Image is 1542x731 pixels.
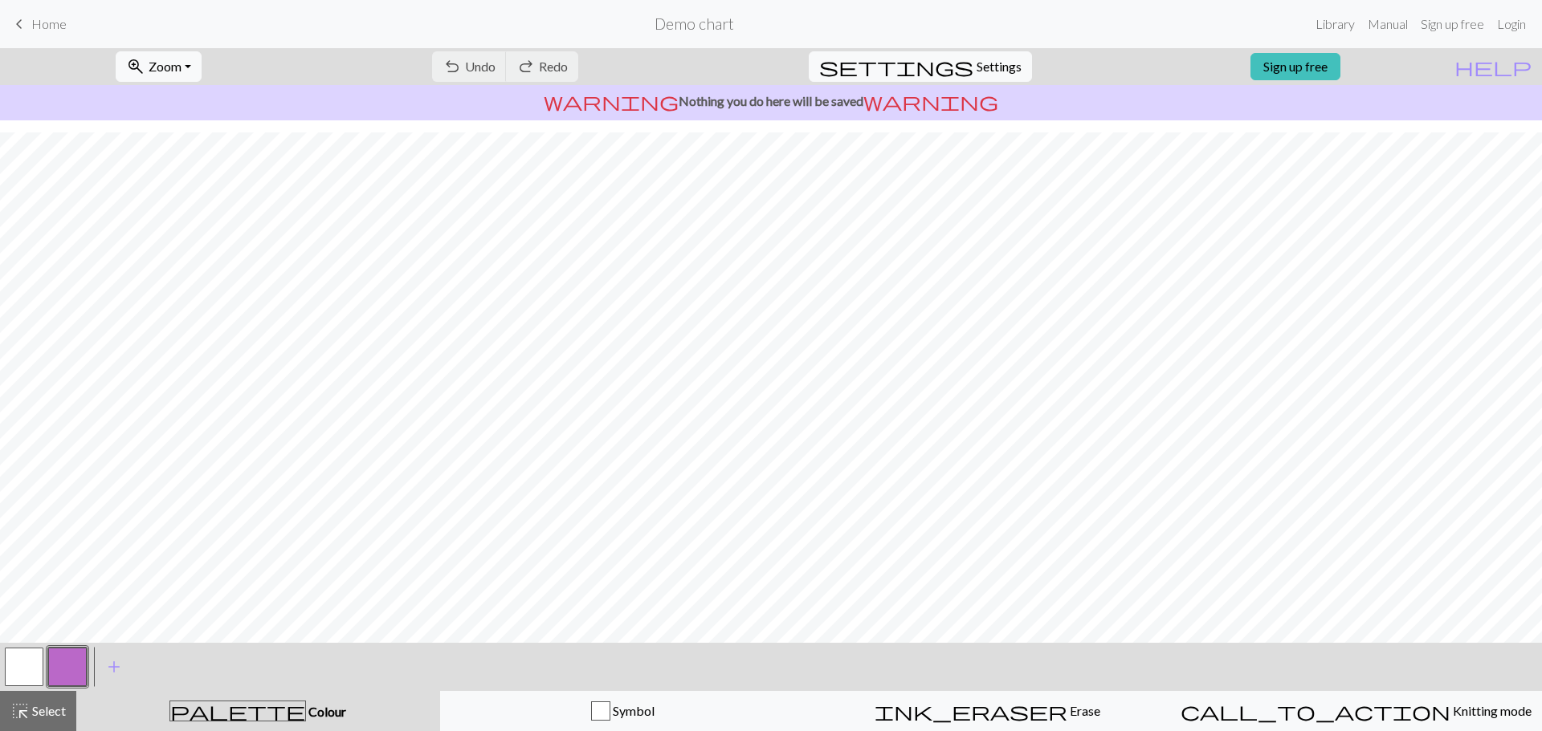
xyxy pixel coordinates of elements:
button: SettingsSettings [809,51,1032,82]
button: Zoom [116,51,202,82]
span: Erase [1067,703,1100,718]
span: add [104,656,124,678]
span: zoom_in [126,55,145,78]
span: Knitting mode [1450,703,1532,718]
span: warning [544,90,679,112]
button: Erase [805,691,1170,731]
span: warning [863,90,998,112]
a: Library [1309,8,1361,40]
span: Settings [977,57,1022,76]
a: Sign up free [1414,8,1491,40]
button: Colour [76,691,440,731]
span: Select [30,703,66,718]
button: Knitting mode [1170,691,1542,731]
span: settings [819,55,973,78]
span: Zoom [149,59,182,74]
span: Symbol [610,703,655,718]
span: palette [170,700,305,722]
h2: Demo chart [655,14,734,33]
i: Settings [819,57,973,76]
button: Symbol [440,691,806,731]
a: Home [10,10,67,38]
span: Home [31,16,67,31]
span: keyboard_arrow_left [10,13,29,35]
span: call_to_action [1181,700,1450,722]
span: ink_eraser [875,700,1067,722]
a: Sign up free [1250,53,1340,80]
p: Nothing you do here will be saved [6,91,1536,111]
span: Colour [306,704,346,719]
span: help [1454,55,1532,78]
a: Manual [1361,8,1414,40]
span: highlight_alt [10,700,30,722]
a: Login [1491,8,1532,40]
